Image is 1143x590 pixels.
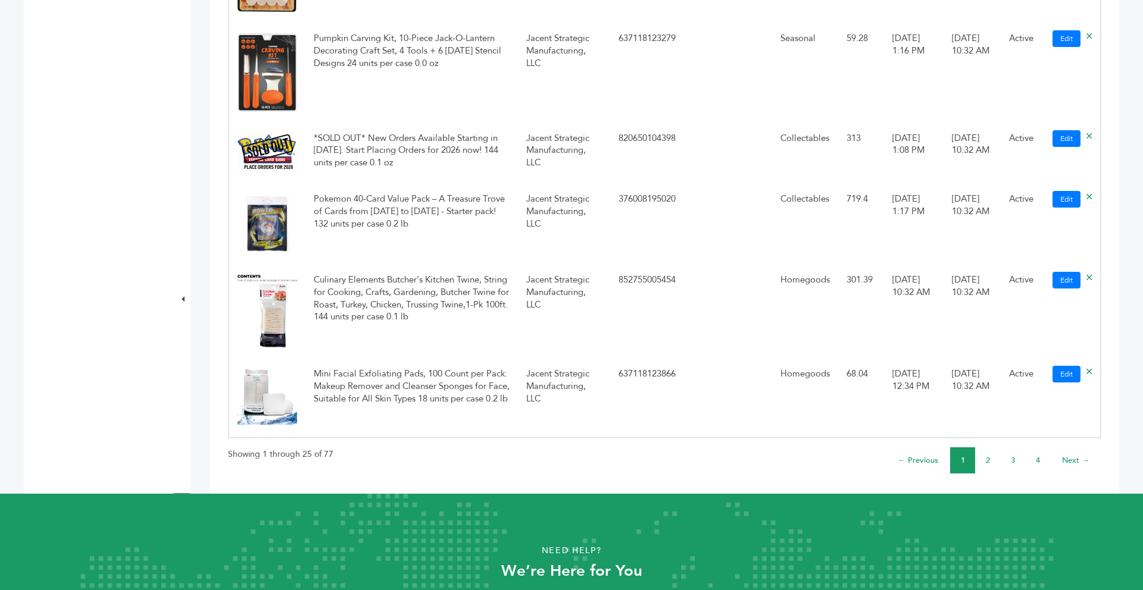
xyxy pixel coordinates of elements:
[610,24,732,124] td: 637118123279
[518,185,610,266] td: Jacent Strategic Manufacturing, LLC
[305,266,518,360] td: Culinary Elements Butcher's Kitchen Twine, String for Cooking, Crafts, Gardening, Butcher Twine f...
[501,560,642,582] strong: We’re Here for You
[986,455,990,466] a: 2
[838,124,884,185] td: 313
[1001,266,1044,360] td: Active
[238,369,297,425] img: No Image
[305,185,518,266] td: Pokemon 40-Card Value Pack – A Treasure Trove of Cards from [DATE] to [DATE] - Starter pack! 132 ...
[838,360,884,438] td: 68.04
[238,194,297,253] img: No Image
[1053,272,1080,288] a: Edit
[305,360,518,438] td: Mini Facial Exfoliating Pads, 100 Count per Pack: Makeup Remover and Cleanser Sponges for Face, S...
[610,360,732,438] td: 637118123866
[944,124,1001,185] td: [DATE] 10:32 AM
[838,266,884,360] td: 301.39
[944,266,1001,360] td: [DATE] 10:32 AM
[1001,360,1044,438] td: Active
[518,266,610,360] td: Jacent Strategic Manufacturing, LLC
[772,360,838,438] td: Homegoods
[1001,185,1044,266] td: Active
[518,124,610,185] td: Jacent Strategic Manufacturing, LLC
[772,24,838,124] td: Seasonal
[610,185,732,266] td: 376008195020
[1011,455,1015,466] a: 3
[1053,130,1080,147] a: Edit
[1053,30,1080,47] a: Edit
[1062,455,1089,466] a: Next →
[238,33,297,112] img: No Image
[1001,124,1044,185] td: Active
[838,24,884,124] td: 59.28
[884,185,944,266] td: [DATE] 1:17 PM
[772,185,838,266] td: Collectables
[944,360,1001,438] td: [DATE] 10:32 AM
[1036,455,1040,466] a: 4
[518,24,610,124] td: Jacent Strategic Manufacturing, LLC
[1053,191,1080,208] a: Edit
[610,124,732,185] td: 820650104398
[884,24,944,124] td: [DATE] 1:16 PM
[772,124,838,185] td: Collectables
[1001,24,1044,124] td: Active
[944,185,1001,266] td: [DATE] 10:32 AM
[961,455,965,466] a: 1
[305,24,518,124] td: Pumpkin Carving Kit, 10-Piece Jack-O-Lantern Decorating Craft Set, 4 Tools + 6 [DATE] Stencil Des...
[228,447,333,462] p: Showing 1 through 25 of 77
[518,360,610,438] td: Jacent Strategic Manufacturing, LLC
[944,24,1001,124] td: [DATE] 10:32 AM
[772,266,838,360] td: Homegoods
[305,124,518,185] td: *SOLD OUT* New Orders Available Starting in [DATE]. Start Placing Orders for 2026 now! 144 units ...
[884,124,944,185] td: [DATE] 1:08 PM
[238,133,297,173] img: No Image
[238,275,297,347] img: No Image
[884,266,944,360] td: [DATE] 10:32 AM
[610,266,732,360] td: 852755005454
[1053,366,1080,382] a: Edit
[898,455,938,466] a: ← Previous
[57,542,1086,560] p: Need Help?
[884,360,944,438] td: [DATE] 12:34 PM
[838,185,884,266] td: 719.4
